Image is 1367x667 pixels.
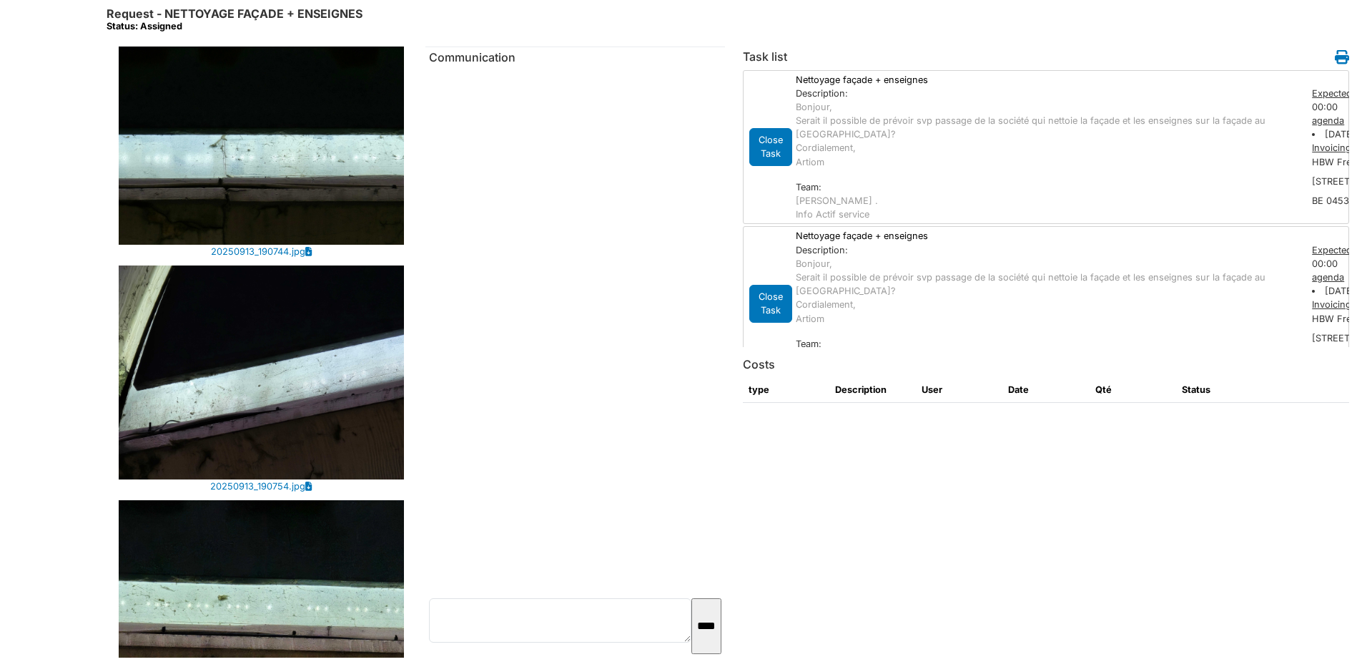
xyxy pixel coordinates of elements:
[796,87,1298,100] div: Description:
[743,358,775,371] h6: Costs
[916,377,1002,403] th: User
[429,50,515,64] span: translation missing: en.communication.communication
[210,479,305,493] a: 20250913_190754.jpg
[829,377,916,403] th: Description
[119,266,404,479] img: 20250913_190754.jpg
[1335,50,1349,64] i: Work order
[119,30,404,244] img: 20250913_190744.jpg
[796,243,1298,257] div: Description:
[743,377,829,403] th: type
[759,291,783,316] span: translation missing: en.todo.action.close_task
[107,7,362,32] h6: Request - NETTOYAGE FAÇADE + ENSEIGNES
[749,295,792,310] a: Close Task
[107,21,362,31] div: Status: Assigned
[796,337,1298,351] div: Team:
[796,257,1298,326] p: Bonjour, Serait il possible de prévoir svp passage de la société qui nettoie la façade et les ens...
[796,180,1298,194] div: Team:
[796,100,1298,169] p: Bonjour, Serait il possible de prévoir svp passage de la société qui nettoie la façade et les ens...
[211,245,305,258] a: 20250913_190744.jpg
[1002,377,1089,403] th: Date
[796,208,1298,221] div: Info Actif service
[789,229,1305,243] div: Nettoyage façade + enseignes
[796,194,1298,208] div: [PERSON_NAME] .
[743,50,787,64] h6: Task list
[759,135,783,159] span: translation missing: en.todo.action.close_task
[749,138,792,153] a: Close Task
[789,73,1305,87] div: Nettoyage façade + enseignes
[1176,377,1263,403] th: Status
[1090,377,1176,403] th: Qté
